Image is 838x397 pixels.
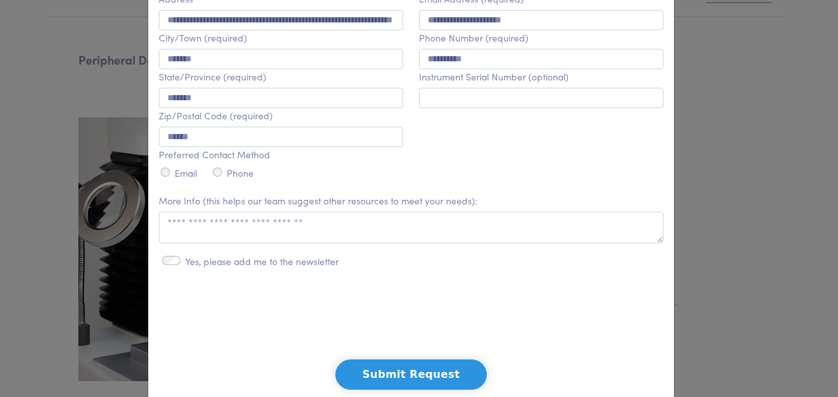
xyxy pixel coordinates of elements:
label: State/Province (required) [159,71,266,82]
label: More Info (this helps our team suggest other resources to meet your needs): [159,195,478,206]
label: Yes, please add me to the newsletter [185,256,339,267]
label: Phone [227,168,254,179]
label: City/Town (required) [159,32,247,44]
label: Instrument Serial Number (optional) [419,71,569,82]
iframe: reCAPTCHA [311,295,511,346]
label: Preferred Contact Method [159,149,270,160]
button: Submit Request [335,359,487,390]
label: Phone Number (required) [419,32,528,44]
label: Email [175,168,197,179]
label: Zip/Postal Code (required) [159,110,273,121]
